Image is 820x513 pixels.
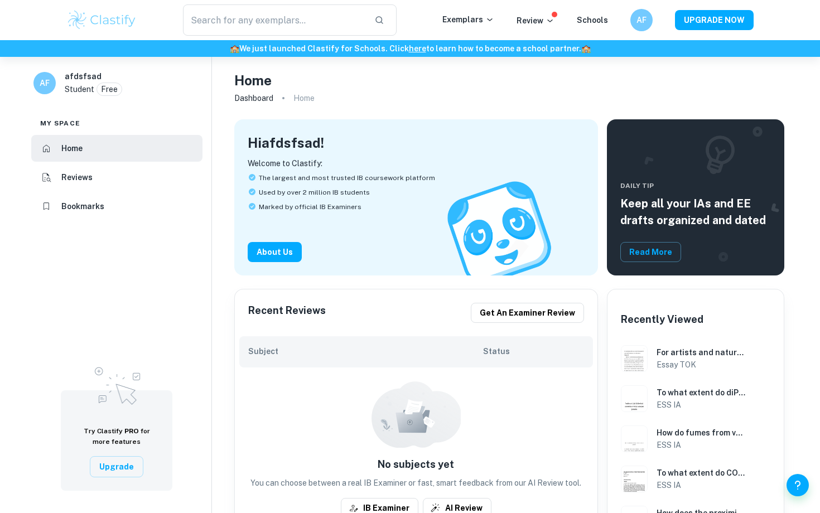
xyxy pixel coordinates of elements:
h6: To what extent do CO2 emissions contribute to the variations in average temperatures in [GEOGRAPH... [657,467,746,479]
h6: Recent Reviews [248,303,326,323]
h6: How do fumes from varied non-degradable plastics dissolved in water affect the growth rate of Duc... [657,427,746,439]
h6: Recently Viewed [621,312,703,327]
h4: Hi afdsfsad ! [248,133,324,153]
p: Free [101,83,118,95]
a: Dashboard [234,90,273,106]
h6: Subject [248,345,484,357]
a: ESS IA example thumbnail: How do fumes from varied non-degradable How do fumes from varied non-de... [616,421,775,457]
h6: AF [635,14,648,26]
button: Help and Feedback [787,474,809,496]
h6: Reviews [61,171,93,183]
button: AF [630,9,653,31]
span: Used by over 2 million IB students [259,187,370,197]
h6: Status [483,345,584,357]
h6: afdsfsad [65,70,102,83]
a: TOK Essay example thumbnail: For artists and natural scientists, whiFor artists and natural scien... [616,341,775,376]
h6: To what extent do diPerent NaCl concentrations (0, 20, 40, 60, and 80 mM) aPect the Oryza sativa ... [657,386,746,399]
h6: No subjects yet [239,457,593,472]
p: Review [517,14,554,27]
a: Schools [577,16,608,25]
img: ESS IA example thumbnail: How do fumes from varied non-degradable [621,425,648,452]
img: Upgrade to Pro [89,360,144,408]
p: Student [65,83,94,95]
span: Daily Tip [620,181,771,191]
h6: Try Clastify for more features [74,426,159,447]
h6: We just launched Clastify for Schools. Click to learn how to become a school partner. [2,42,818,55]
span: PRO [124,427,139,435]
a: Reviews [31,164,202,191]
button: Upgrade [90,456,143,477]
p: Exemplars [442,13,494,26]
img: TOK Essay example thumbnail: For artists and natural scientists, whi [621,345,648,372]
button: Read More [620,242,681,262]
h6: For artists and natural scientists, which is more important: what can be explained or what cannot... [657,346,746,359]
a: here [409,44,426,53]
h6: ESS IA [657,479,746,491]
img: ESS IA example thumbnail: To what extent do diPerent NaCl concentr [621,385,648,412]
span: 🏫 [581,44,591,53]
h6: AF [38,77,51,89]
p: Home [293,92,315,104]
h6: Essay TOK [657,359,746,371]
a: ESS IA example thumbnail: To what extent do diPerent NaCl concentrTo what extent do diPerent NaCl... [616,381,775,417]
h4: Home [234,70,272,90]
h6: Home [61,142,83,154]
img: ESS IA example thumbnail: To what extent do CO2 emissions contribu [621,466,648,492]
img: Clastify logo [66,9,137,31]
span: The largest and most trusted IB coursework platform [259,173,435,183]
input: Search for any exemplars... [183,4,365,36]
button: About Us [248,242,302,262]
a: Home [31,135,202,162]
h5: Keep all your IAs and EE drafts organized and dated [620,195,771,229]
a: ESS IA example thumbnail: To what extent do CO2 emissions contribuTo what extent do CO2 emissions... [616,461,775,497]
button: Get an examiner review [471,303,584,323]
h6: Bookmarks [61,200,104,212]
h6: ESS IA [657,439,746,451]
p: You can choose between a real IB Examiner or fast, smart feedback from our AI Review tool. [239,477,593,489]
button: UPGRADE NOW [675,10,754,30]
span: My space [40,118,80,128]
span: Marked by official IB Examiners [259,202,361,212]
h6: ESS IA [657,399,746,411]
a: Bookmarks [31,193,202,220]
p: Welcome to Clastify: [248,157,585,170]
span: 🏫 [230,44,239,53]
